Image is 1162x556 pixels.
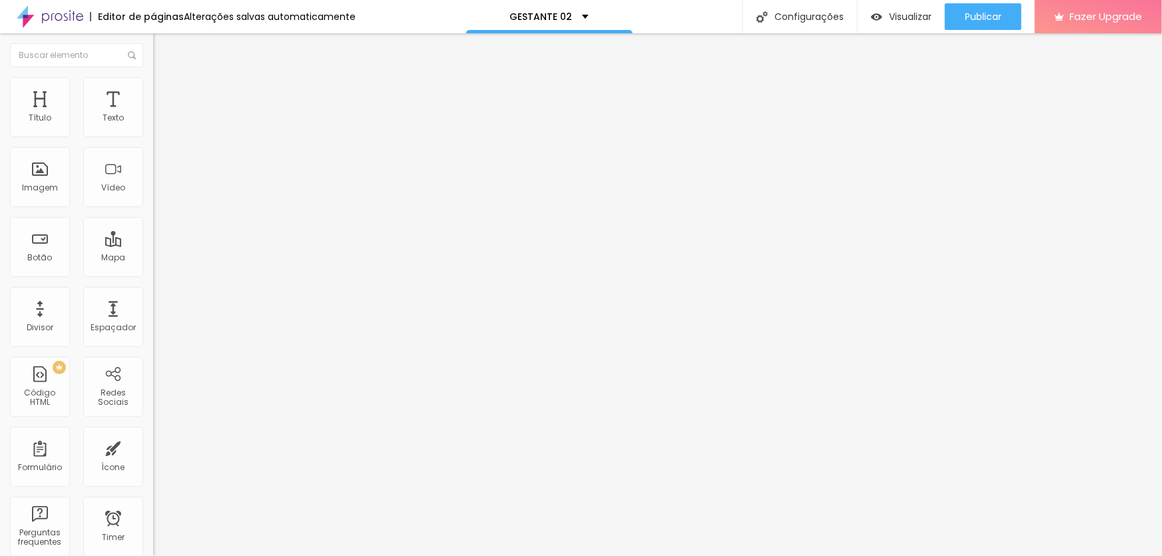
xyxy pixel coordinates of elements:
div: Imagem [22,183,58,192]
div: Ícone [102,463,125,472]
span: Publicar [965,11,1002,22]
img: view-1.svg [871,11,882,23]
div: Editor de páginas [90,12,184,21]
div: Mapa [101,253,125,262]
div: Espaçador [91,323,136,332]
img: Icone [128,51,136,59]
div: Botão [28,253,53,262]
div: Redes Sociais [87,388,139,408]
span: Fazer Upgrade [1069,11,1142,22]
div: Perguntas frequentes [13,528,66,547]
div: Título [29,113,51,123]
img: Icone [756,11,768,23]
div: Vídeo [101,183,125,192]
div: Timer [102,533,125,542]
iframe: Editor [153,33,1162,556]
button: Visualizar [858,3,945,30]
div: Código HTML [13,388,66,408]
div: Alterações salvas automaticamente [184,12,356,21]
div: Divisor [27,323,53,332]
div: Texto [103,113,124,123]
input: Buscar elemento [10,43,143,67]
button: Publicar [945,3,1021,30]
span: Visualizar [889,11,932,22]
div: Formulário [18,463,62,472]
p: GESTANTE 02 [509,12,572,21]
